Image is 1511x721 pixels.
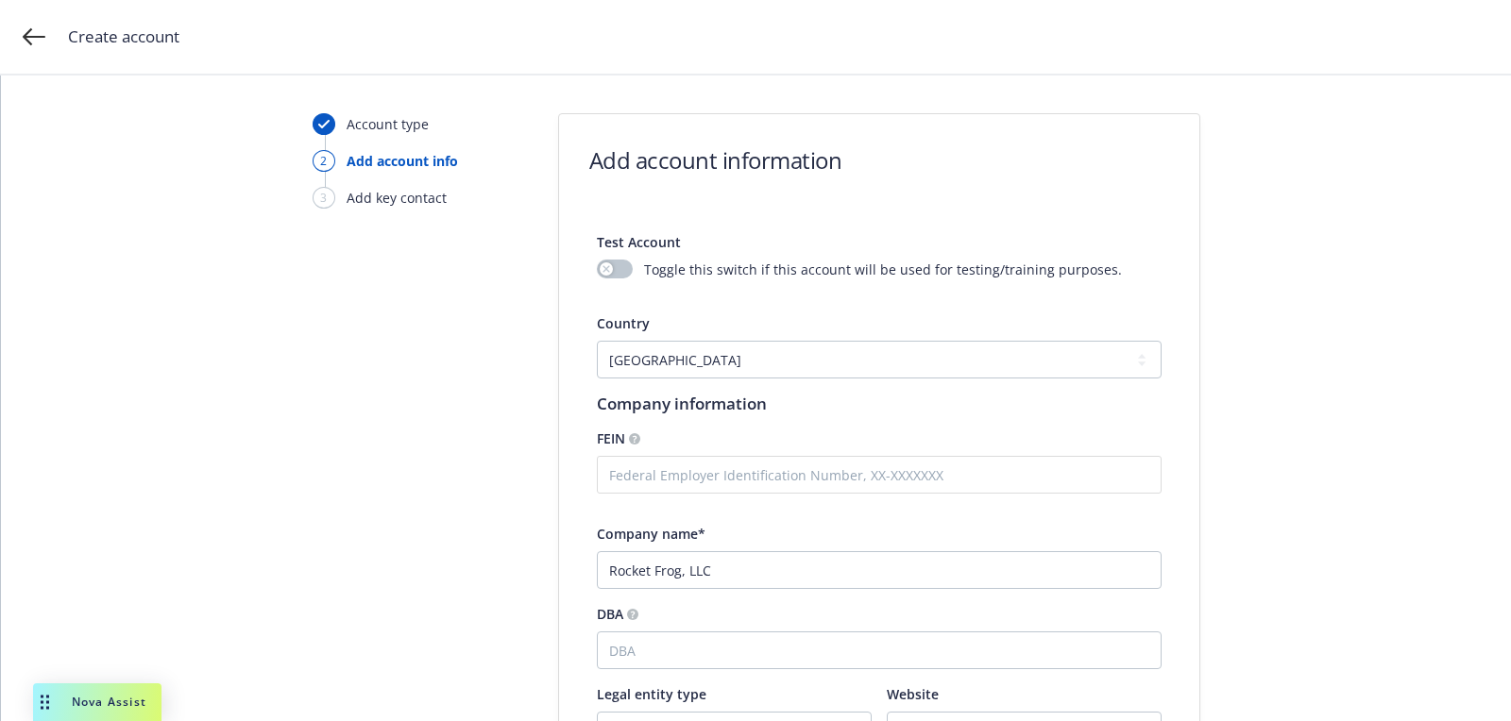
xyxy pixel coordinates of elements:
[347,188,447,208] div: Add key contact
[68,25,179,49] span: Create account
[33,683,161,721] button: Nova Assist
[597,314,650,332] span: Country
[589,144,842,176] h1: Add account information
[887,685,939,703] span: Website
[597,233,681,251] span: Test Account
[33,683,57,721] div: Drag to move
[597,525,705,543] span: Company name*
[597,551,1162,589] input: Company name
[313,150,335,172] div: 2
[644,260,1122,279] span: Toggle this switch if this account will be used for testing/training purposes.
[347,151,458,171] div: Add account info
[313,187,335,209] div: 3
[597,456,1162,494] input: Federal Employer Identification Number, XX-XXXXXXX
[1,75,1511,721] div: ;
[597,429,625,447] span: FEIN
[597,685,706,703] span: Legal entity type
[597,394,1162,413] h1: Company information
[72,694,146,710] span: Nova Assist
[597,631,1162,669] input: DBA
[347,114,429,134] div: Account type
[597,605,623,623] span: DBA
